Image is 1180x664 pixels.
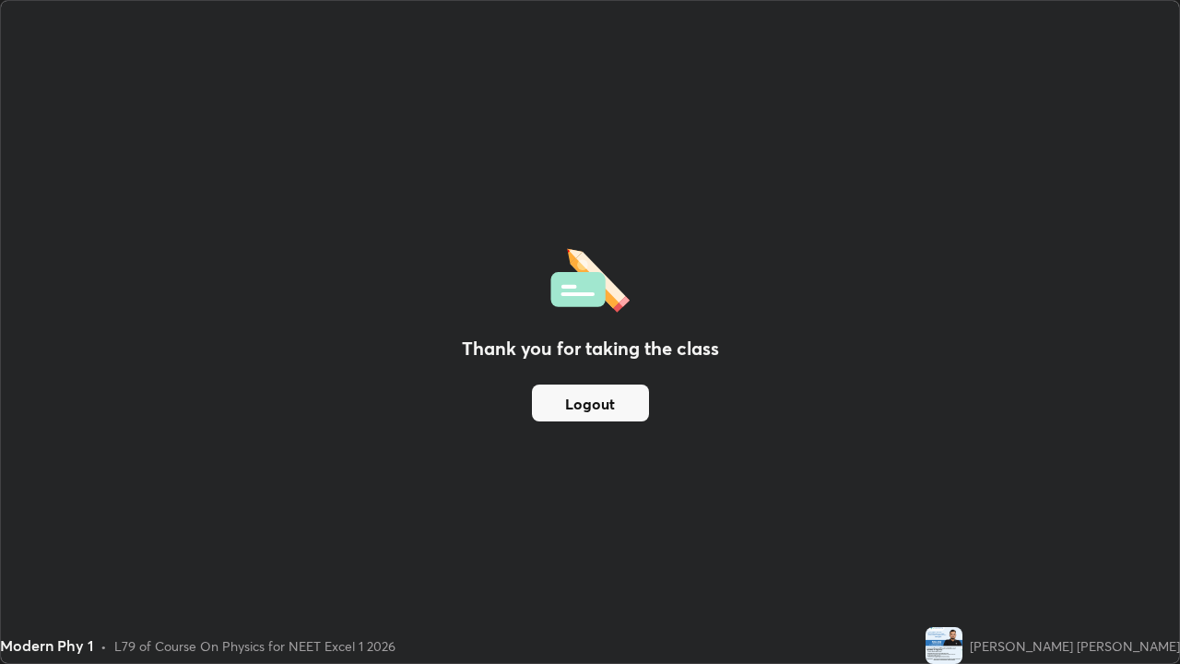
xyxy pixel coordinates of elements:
h2: Thank you for taking the class [462,335,719,362]
img: offlineFeedback.1438e8b3.svg [550,243,630,313]
button: Logout [532,385,649,421]
div: L79 of Course On Physics for NEET Excel 1 2026 [114,636,395,656]
div: [PERSON_NAME] [PERSON_NAME] [970,636,1180,656]
div: • [100,636,107,656]
img: 56fac2372bd54d6a89ffab81bd2c5eeb.jpg [926,627,962,664]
